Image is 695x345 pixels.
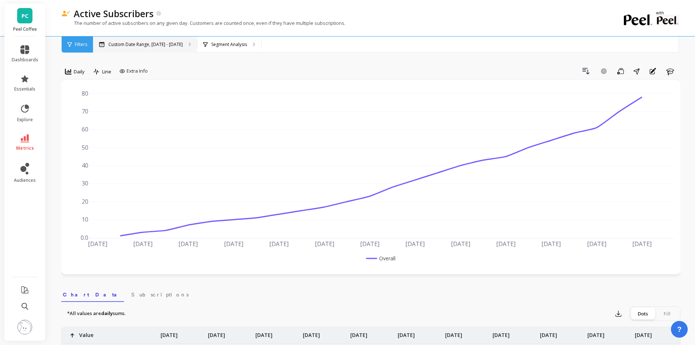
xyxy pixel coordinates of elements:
[17,117,33,123] span: explore
[493,327,510,339] p: [DATE]
[350,327,367,339] p: [DATE]
[61,11,70,17] img: header icon
[208,327,225,339] p: [DATE]
[12,26,38,32] p: Peel Coffee
[75,42,87,47] span: Filters
[635,327,652,339] p: [DATE]
[587,327,605,339] p: [DATE]
[211,42,247,47] p: Segment Analysis
[74,7,154,20] p: Active Subscribers
[540,327,557,339] p: [DATE]
[61,20,345,26] p: The number of active subscribers on any given day. Customers are counted once, even if they have ...
[102,68,111,75] span: Line
[631,308,655,319] div: Dots
[656,11,679,15] p: with
[22,12,28,20] span: PC
[677,324,682,334] span: ?
[101,310,113,317] strong: daily
[14,177,36,183] span: audiences
[67,310,126,317] p: *All values are sums.
[16,145,34,151] span: metrics
[74,68,85,75] span: Daily
[18,320,32,334] img: profile picture
[127,68,148,75] span: Extra Info
[161,327,178,339] p: [DATE]
[108,42,183,47] p: Custom Date Range, [DATE] - [DATE]
[61,285,680,302] nav: Tabs
[79,327,93,339] p: Value
[131,291,189,298] span: Subscriptions
[445,327,462,339] p: [DATE]
[63,291,123,298] span: Chart Data
[398,327,415,339] p: [DATE]
[12,57,38,63] span: dashboards
[255,327,273,339] p: [DATE]
[14,86,35,92] span: essentials
[655,308,679,319] div: Fill
[303,327,320,339] p: [DATE]
[671,321,688,338] button: ?
[656,15,679,26] img: partner logo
